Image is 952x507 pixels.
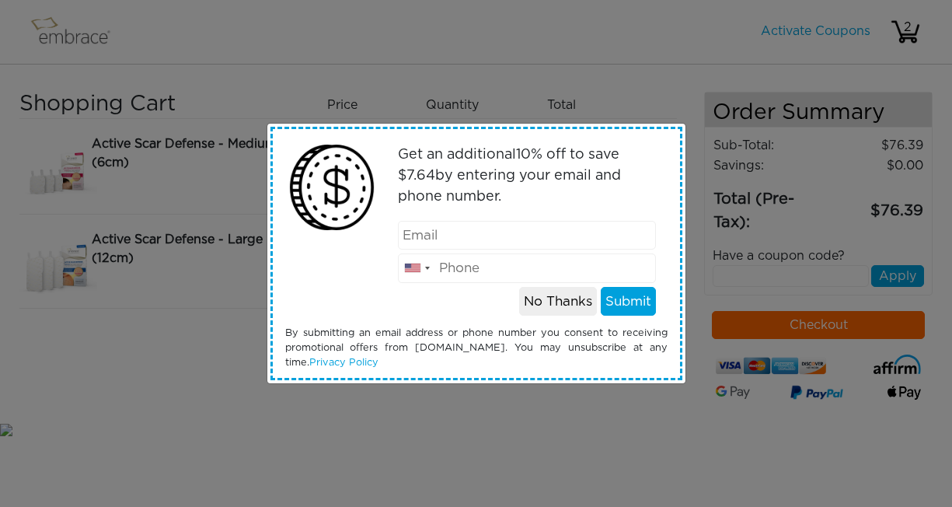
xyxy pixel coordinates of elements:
a: Privacy Policy [309,358,378,368]
span: 7.64 [406,169,435,183]
p: Get an additional % off to save $ by entering your email and phone number. [398,145,656,208]
span: 10 [516,148,531,162]
img: money2.png [281,137,383,239]
div: By submitting an email address or phone number you consent to receiving promotional offers from [... [274,326,679,371]
button: No Thanks [519,287,597,316]
button: Submit [601,287,656,316]
input: Email [398,221,656,250]
input: Phone [398,253,656,283]
div: United States: +1 [399,254,434,282]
